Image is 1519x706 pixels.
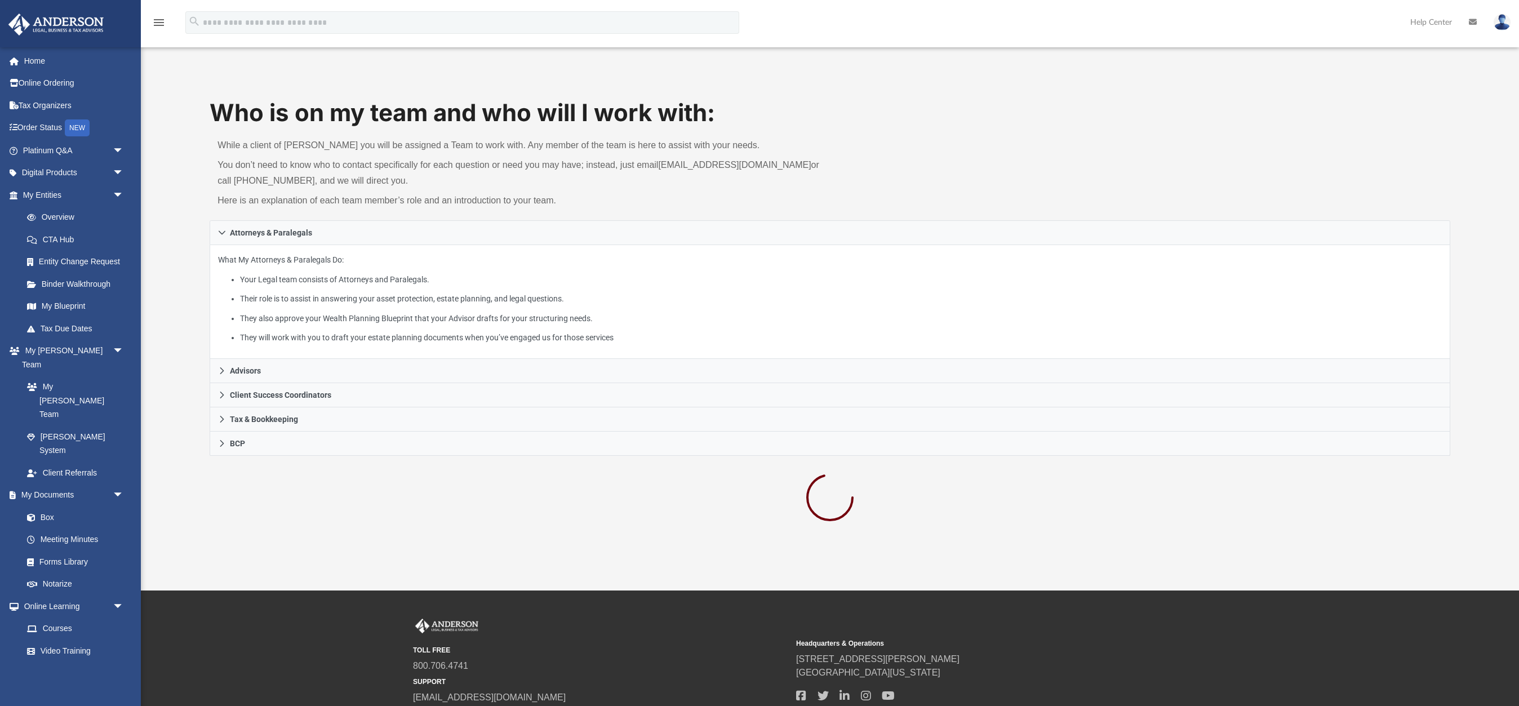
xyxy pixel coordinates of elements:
span: arrow_drop_down [113,340,135,363]
img: User Pic [1494,14,1511,30]
a: [EMAIL_ADDRESS][DOMAIN_NAME] [658,160,811,170]
a: Courses [16,618,135,640]
img: Anderson Advisors Platinum Portal [413,619,481,633]
small: TOLL FREE [413,645,788,655]
span: Attorneys & Paralegals [230,229,312,237]
i: search [188,15,201,28]
span: Tax & Bookkeeping [230,415,298,423]
li: Your Legal team consists of Attorneys and Paralegals. [240,273,1441,287]
a: Tax & Bookkeeping [210,407,1450,432]
a: [EMAIL_ADDRESS][DOMAIN_NAME] [413,692,566,702]
small: SUPPORT [413,677,788,687]
a: Client Referrals [16,461,135,484]
a: Overview [16,206,141,229]
a: BCP [210,432,1450,456]
span: arrow_drop_down [113,484,135,507]
a: My Documentsarrow_drop_down [8,484,135,507]
a: Order StatusNEW [8,117,141,140]
li: They also approve your Wealth Planning Blueprint that your Advisor drafts for your structuring ne... [240,312,1441,326]
i: menu [152,16,166,29]
small: Headquarters & Operations [796,638,1171,649]
a: [STREET_ADDRESS][PERSON_NAME] [796,654,960,664]
p: What My Attorneys & Paralegals Do: [218,253,1441,345]
li: Their role is to assist in answering your asset protection, estate planning, and legal questions. [240,292,1441,306]
div: Attorneys & Paralegals [210,245,1450,359]
a: Tax Organizers [8,94,141,117]
p: While a client of [PERSON_NAME] you will be assigned a Team to work with. Any member of the team ... [217,137,822,153]
a: [GEOGRAPHIC_DATA][US_STATE] [796,668,940,677]
span: Client Success Coordinators [230,391,331,399]
a: menu [152,21,166,29]
a: Entity Change Request [16,251,141,273]
li: They will work with you to draft your estate planning documents when you’ve engaged us for those ... [240,331,1441,345]
a: Forms Library [16,550,130,573]
a: Advisors [210,359,1450,383]
a: Notarize [16,573,135,596]
a: Online Learningarrow_drop_down [8,595,135,618]
a: My [PERSON_NAME] Teamarrow_drop_down [8,340,135,376]
a: Tax Due Dates [16,317,141,340]
img: Anderson Advisors Platinum Portal [5,14,107,35]
p: Here is an explanation of each team member’s role and an introduction to your team. [217,193,822,208]
a: Box [16,506,130,529]
span: arrow_drop_down [113,162,135,185]
a: [PERSON_NAME] System [16,425,135,461]
a: Meeting Minutes [16,529,135,551]
a: Video Training [16,640,130,662]
a: CTA Hub [16,228,141,251]
span: arrow_drop_down [113,139,135,162]
a: 800.706.4741 [413,661,468,671]
a: Client Success Coordinators [210,383,1450,407]
a: Platinum Q&Aarrow_drop_down [8,139,141,162]
p: You don’t need to know who to contact specifically for each question or need you may have; instea... [217,157,822,189]
div: NEW [65,119,90,136]
span: Advisors [230,367,261,375]
span: arrow_drop_down [113,595,135,618]
a: Online Ordering [8,72,141,95]
h1: Who is on my team and who will I work with: [210,96,1450,130]
a: Attorneys & Paralegals [210,220,1450,245]
a: My [PERSON_NAME] Team [16,376,130,426]
a: Binder Walkthrough [16,273,141,295]
a: My Blueprint [16,295,135,318]
span: BCP [230,439,245,447]
a: Home [8,50,141,72]
span: arrow_drop_down [113,184,135,207]
a: Digital Productsarrow_drop_down [8,162,141,184]
a: Resources [16,662,135,685]
a: My Entitiesarrow_drop_down [8,184,141,206]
